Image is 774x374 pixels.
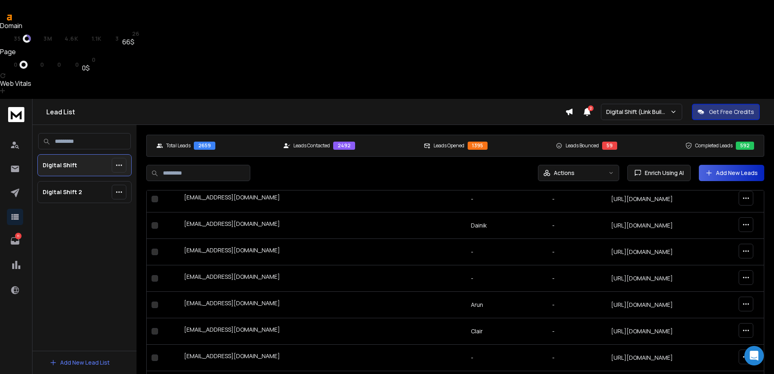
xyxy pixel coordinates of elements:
[15,233,22,239] p: 11
[7,233,23,249] a: 11
[34,35,42,42] span: ar
[606,318,709,345] td: [URL][DOMAIN_NAME]
[184,273,461,284] div: [EMAIL_ADDRESS][DOMAIN_NAME]
[82,63,95,73] div: 0$
[47,61,55,68] span: rd
[606,108,670,116] p: Digital Shift (Link Building)
[14,61,18,68] span: 0
[466,239,547,265] td: -
[547,345,606,371] td: -
[122,31,130,37] span: st
[547,318,606,345] td: -
[627,165,691,181] button: Enrich Using AI
[692,104,760,120] button: Get Free Credits
[4,35,31,43] a: dr35
[466,345,547,371] td: -
[333,142,355,150] div: 2492
[14,35,21,42] span: 35
[744,346,764,365] div: Open Intercom Messenger
[184,193,461,205] div: [EMAIL_ADDRESS][DOMAIN_NAME]
[606,292,709,318] td: [URL][DOMAIN_NAME]
[547,265,606,292] td: -
[34,35,52,42] a: ar3M
[547,239,606,265] td: -
[468,142,488,150] div: 1395
[699,165,764,181] button: Add New Leads
[606,265,709,292] td: [URL][DOMAIN_NAME]
[466,186,547,212] td: -
[115,35,119,42] span: 3
[31,61,44,68] a: rp0
[132,31,140,37] span: 26
[184,352,461,363] div: [EMAIL_ADDRESS][DOMAIN_NAME]
[43,35,52,42] span: 3M
[705,169,758,177] a: Add New Leads
[31,61,38,68] span: rp
[606,186,709,212] td: [URL][DOMAIN_NAME]
[8,107,24,122] img: logo
[194,142,215,150] div: 2659
[43,354,116,371] button: Add New Lead List
[82,35,90,42] span: rd
[56,35,78,42] a: rp4.6K
[64,61,73,68] span: kw
[293,142,330,149] p: Leads Contacted
[184,220,461,231] div: [EMAIL_ADDRESS][DOMAIN_NAME]
[105,35,114,42] span: kw
[695,142,733,149] p: Completed Leads
[606,345,709,371] td: [URL][DOMAIN_NAME]
[547,292,606,318] td: -
[554,169,575,177] p: Actions
[606,212,709,239] td: [URL][DOMAIN_NAME]
[82,57,95,63] a: st0
[736,142,754,150] div: 592
[709,108,754,116] p: Get Free Credits
[57,61,61,68] span: 0
[82,57,90,63] span: st
[184,299,461,311] div: [EMAIL_ADDRESS][DOMAIN_NAME]
[46,107,565,117] h1: Lead List
[547,186,606,212] td: -
[56,35,63,42] span: rp
[122,37,140,47] div: 66$
[75,61,79,68] span: 0
[434,142,464,149] p: Leads Opened
[122,31,140,37] a: st26
[4,61,28,69] a: ur0
[91,35,102,42] span: 1.1K
[642,169,684,177] span: Enrich Using AI
[43,188,82,196] p: Digital Shift 2
[40,61,44,68] span: 0
[82,35,102,42] a: rd1.1K
[166,142,191,149] p: Total Leads
[105,35,119,42] a: kw3
[466,212,547,239] td: Dainik
[547,212,606,239] td: -
[184,326,461,337] div: [EMAIL_ADDRESS][DOMAIN_NAME]
[466,318,547,345] td: Clair
[566,142,599,149] p: Leads Bounced
[4,61,12,68] span: ur
[588,105,594,111] span: 2
[43,161,77,169] p: Digital Shift
[606,239,709,265] td: [URL][DOMAIN_NAME]
[466,292,547,318] td: Arun
[47,61,61,68] a: rd0
[466,265,547,292] td: -
[602,142,617,150] div: 59
[64,61,79,68] a: kw0
[184,246,461,258] div: [EMAIL_ADDRESS][DOMAIN_NAME]
[65,35,78,42] span: 4.6K
[92,57,96,63] span: 0
[4,35,12,42] span: dr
